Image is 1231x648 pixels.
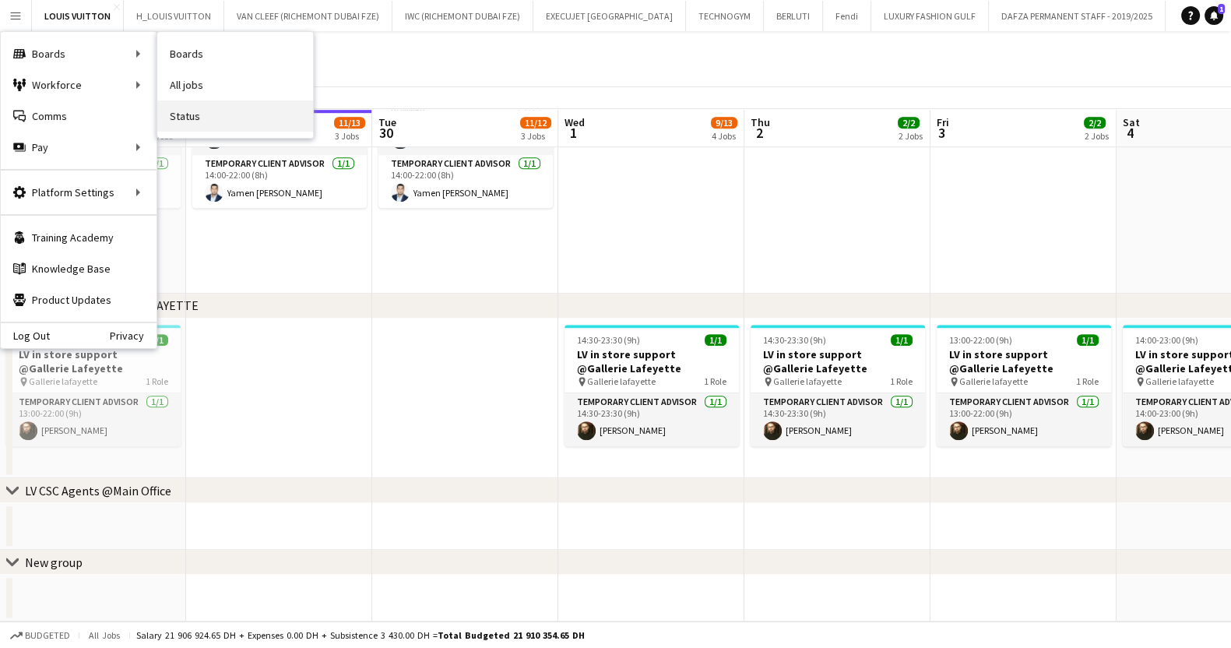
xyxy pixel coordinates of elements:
a: Boards [157,38,313,69]
span: 1/1 [1077,334,1099,346]
button: TECHNOGYM [686,1,764,31]
span: 30 [376,124,396,142]
span: Gallerie lafayette [1145,375,1214,387]
span: Tue [378,115,396,129]
span: Fri [937,115,949,129]
span: 1 Role [704,375,726,387]
span: Sat [1123,115,1140,129]
div: 2 Jobs [1085,130,1109,142]
app-card-role: Temporary Client Advisor1/113:00-22:00 (9h)[PERSON_NAME] [6,393,181,446]
app-card-role: Temporary Client Advisor1/114:00-22:00 (8h)Yamen [PERSON_NAME] [192,155,367,208]
a: Log Out [1,329,50,342]
span: 2/2 [898,117,920,129]
span: 14:30-23:30 (9h) [763,334,826,346]
span: 1 [1218,4,1225,14]
div: LV CSC Agents @Main Office [25,483,171,498]
div: 3 Jobs [335,130,364,142]
a: Comms [1,100,157,132]
app-card-role: Temporary Client Advisor1/113:00-22:00 (9h)[PERSON_NAME] [937,393,1111,446]
h3: LV in store support @Gallerie Lafeyette [751,347,925,375]
span: 11/12 [520,117,551,129]
app-card-role: Temporary Client Advisor1/114:30-23:30 (9h)[PERSON_NAME] [751,393,925,446]
app-job-card: 13:00-22:00 (9h)1/1LV in store support @Gallerie Lafeyette Gallerie lafayette1 RoleTemporary Clie... [937,325,1111,446]
h3: LV in store support @Gallerie Lafeyette [565,347,739,375]
app-job-card: 14:30-23:30 (9h)1/1LV in store support @Gallerie Lafeyette Gallerie lafayette1 RoleTemporary Clie... [565,325,739,446]
button: IWC (RICHEMONT DUBAI FZE) [392,1,533,31]
span: 13:00-22:00 (9h) [949,334,1012,346]
span: Gallerie lafayette [29,375,97,387]
span: 1/1 [705,334,726,346]
app-card-role: Temporary Client Advisor1/114:30-23:30 (9h)[PERSON_NAME] [565,393,739,446]
app-job-card: 13:00-22:00 (9h)1/1LV in store support @Gallerie Lafeyette Gallerie lafayette1 RoleTemporary Clie... [6,325,181,446]
span: 14:30-23:30 (9h) [577,334,640,346]
button: LOUIS VUITTON [32,1,124,31]
div: 4 Jobs [712,130,737,142]
span: 1/1 [891,334,913,346]
span: Thu [751,115,770,129]
span: 2/2 [1084,117,1106,129]
a: Product Updates [1,284,157,315]
span: 1 Role [1076,375,1099,387]
h3: LV in store support @Gallerie Lafeyette [6,347,181,375]
span: 3 [934,124,949,142]
span: 1 [562,124,585,142]
div: New group [25,555,83,570]
span: 11/13 [334,117,365,129]
button: Fendi [823,1,871,31]
a: Training Academy [1,222,157,253]
span: 2 [748,124,770,142]
span: Gallerie lafayette [773,375,842,387]
span: All jobs [86,629,123,641]
span: Total Budgeted 21 910 354.65 DH [438,629,585,641]
button: H_LOUIS VUITTON [124,1,224,31]
div: Salary 21 906 924.65 DH + Expenses 0.00 DH + Subsistence 3 430.00 DH = [136,629,585,641]
button: VAN CLEEF (RICHEMONT DUBAI FZE) [224,1,392,31]
a: All jobs [157,69,313,100]
h3: LV in store support @Gallerie Lafeyette [937,347,1111,375]
span: 4 [1120,124,1140,142]
div: Platform Settings [1,177,157,208]
span: 1 Role [146,375,168,387]
div: 3 Jobs [521,130,550,142]
div: 2 Jobs [899,130,923,142]
span: 9/13 [711,117,737,129]
a: Knowledge Base [1,253,157,284]
div: Boards [1,38,157,69]
button: EXECUJET [GEOGRAPHIC_DATA] [533,1,686,31]
button: BERLUTI [764,1,823,31]
a: Privacy [110,329,157,342]
button: DAFZA PERMANENT STAFF - 2019/2025 [989,1,1166,31]
span: Wed [565,115,585,129]
app-card-role: Temporary Client Advisor1/114:00-22:00 (8h)Yamen [PERSON_NAME] [378,155,553,208]
span: Gallerie lafayette [959,375,1028,387]
div: Pay [1,132,157,163]
span: Budgeted [25,630,70,641]
a: Status [157,100,313,132]
a: 1 [1205,6,1223,25]
button: LUXURY FASHION GULF [871,1,989,31]
div: Workforce [1,69,157,100]
app-job-card: 14:30-23:30 (9h)1/1LV in store support @Gallerie Lafeyette Gallerie lafayette1 RoleTemporary Clie... [751,325,925,446]
span: Gallerie lafayette [587,375,656,387]
span: 1 Role [890,375,913,387]
button: Budgeted [8,627,72,644]
span: 14:00-23:00 (9h) [1135,334,1198,346]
